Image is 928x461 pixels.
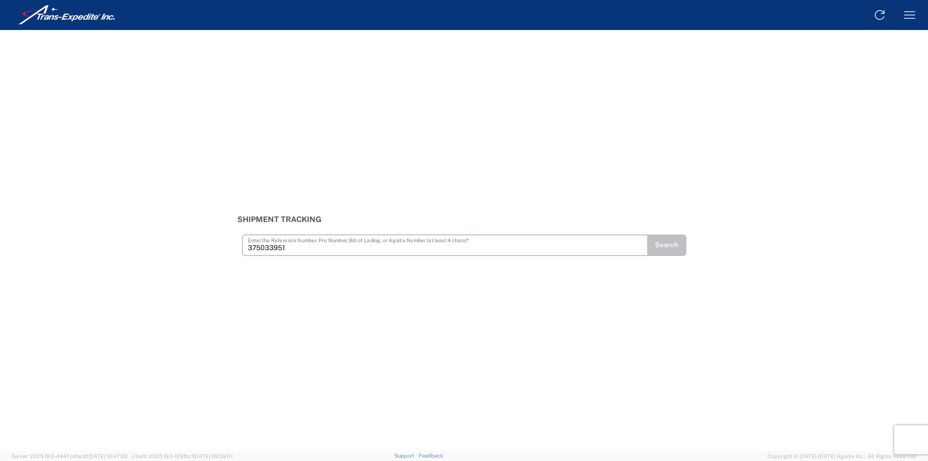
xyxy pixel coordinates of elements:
[237,215,691,224] h3: Shipment Tracking
[419,453,443,459] a: Feedback
[768,452,916,461] span: Copyright © [DATE]-[DATE] Agistix Inc., All Rights Reserved
[88,453,128,459] span: [DATE] 10:47:06
[394,453,419,459] a: Support
[132,453,232,459] span: Client: 2025.19.0-129fbcf
[193,453,232,459] span: [DATE] 09:39:01
[12,453,128,459] span: Server: 2025.19.0-d447cefac8f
